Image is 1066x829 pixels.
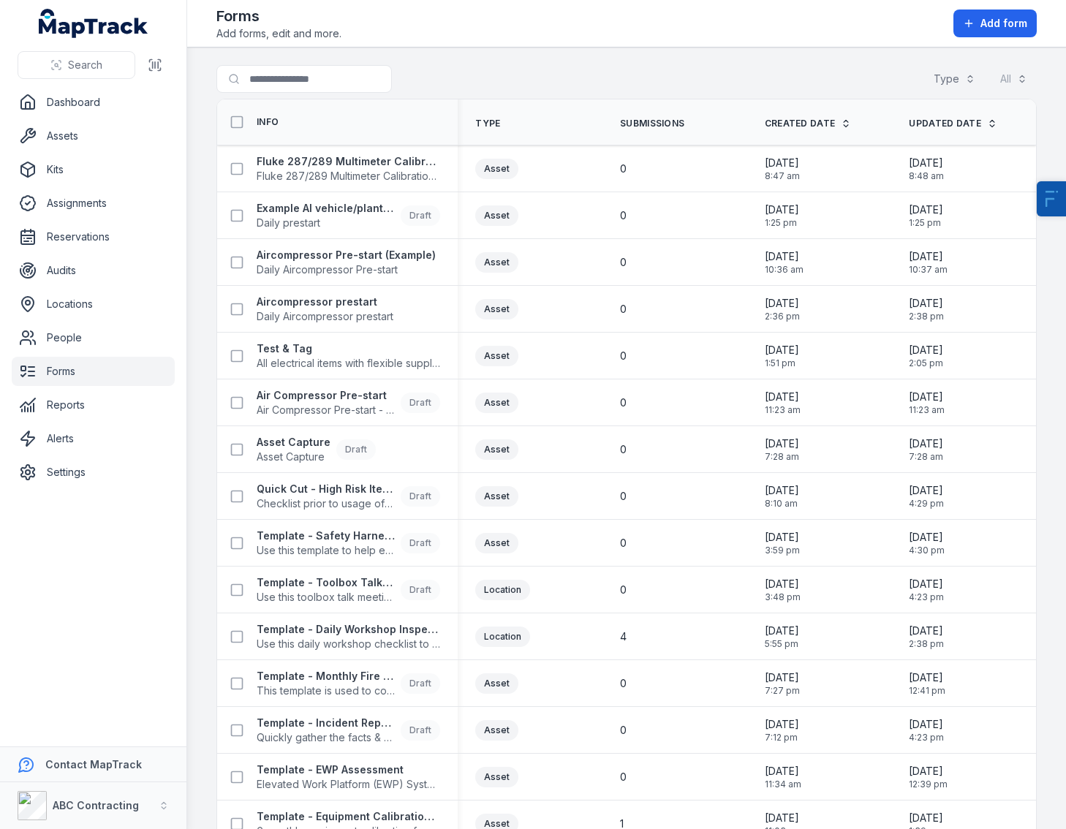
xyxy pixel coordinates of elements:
[909,357,943,369] span: 2:05 pm
[909,577,944,591] span: [DATE]
[257,809,440,824] strong: Template - Equipment Calibration Form
[620,583,627,597] span: 0
[257,777,440,792] span: Elevated Work Platform (EWP) System Assessment
[765,202,799,229] time: 18/08/2025, 1:25:55 pm
[765,118,852,129] a: Created Date
[475,252,518,273] div: Asset
[257,201,440,230] a: Example AI vehicle/plant prestartDaily prestartDraft
[909,202,943,217] span: [DATE]
[257,529,395,543] strong: Template - Safety Harness Inspection
[257,716,440,745] a: Template - Incident Report First ResponseQuickly gather the facts & collect evidence about an inc...
[257,435,330,450] strong: Asset Capture
[475,486,518,507] div: Asset
[909,577,944,603] time: 30/05/2025, 4:23:25 pm
[765,311,800,322] span: 2:36 pm
[909,436,943,463] time: 01/07/2025, 7:28:16 am
[475,393,518,413] div: Asset
[765,436,799,451] span: [DATE]
[257,762,440,792] a: Template - EWP AssessmentElevated Work Platform (EWP) System Assessment
[765,404,801,416] span: 11:23 am
[765,249,804,264] span: [DATE]
[909,451,943,463] span: 7:28 am
[216,26,341,41] span: Add forms, edit and more.
[765,717,799,732] span: [DATE]
[257,248,436,262] strong: Aircompressor Pre-start (Example)
[12,121,175,151] a: Assets
[909,498,944,510] span: 4:29 pm
[475,767,518,787] div: Asset
[257,435,376,464] a: Asset CaptureAsset CaptureDraft
[257,309,393,324] span: Daily Aircompressor prestart
[765,498,799,510] span: 8:10 am
[924,65,985,93] button: Type
[257,482,395,496] strong: Quick Cut - High Risk Item Checklist
[765,685,800,697] span: 7:27 pm
[12,357,175,386] a: Forms
[909,296,944,311] span: [DATE]
[909,156,944,182] time: 20/08/2025, 8:48:09 am
[401,720,440,741] div: Draft
[620,162,627,176] span: 0
[765,483,799,510] time: 16/06/2025, 8:10:37 am
[909,156,944,170] span: [DATE]
[909,764,948,779] span: [DATE]
[765,717,799,743] time: 26/05/2025, 7:12:34 pm
[257,622,440,651] a: Template - Daily Workshop InspectionUse this daily workshop checklist to maintain safety standard...
[68,58,102,72] span: Search
[620,118,684,129] span: Submissions
[909,624,944,638] span: [DATE]
[401,486,440,507] div: Draft
[620,442,627,457] span: 0
[765,530,800,556] time: 30/05/2025, 3:59:58 pm
[257,730,395,745] span: Quickly gather the facts & collect evidence about an incident, accident or injury.
[909,591,944,603] span: 4:23 pm
[909,670,945,685] span: [DATE]
[620,489,627,504] span: 0
[12,155,175,184] a: Kits
[257,154,440,169] strong: Fluke 287/289 Multimeter Calibration Form
[909,717,944,743] time: 30/05/2025, 4:23:51 pm
[401,580,440,600] div: Draft
[765,670,800,697] time: 26/05/2025, 7:27:29 pm
[909,118,997,129] a: Updated Date
[12,424,175,453] a: Alerts
[257,154,440,183] a: Fluke 287/289 Multimeter Calibration FormFluke 287/289 Multimeter Calibration Form
[475,720,518,741] div: Asset
[12,289,175,319] a: Locations
[765,343,799,357] span: [DATE]
[257,116,279,128] span: Info
[909,624,944,650] time: 12/06/2025, 2:38:03 pm
[765,545,800,556] span: 3:59 pm
[909,390,945,404] span: [DATE]
[475,673,518,694] div: Asset
[765,436,799,463] time: 01/07/2025, 7:28:16 am
[909,296,944,322] time: 11/08/2025, 2:38:18 pm
[475,533,518,553] div: Asset
[909,483,944,510] time: 18/06/2025, 4:29:44 pm
[765,202,799,217] span: [DATE]
[475,118,500,129] span: Type
[257,216,395,230] span: Daily prestart
[12,88,175,117] a: Dashboard
[620,255,627,270] span: 0
[257,341,440,371] a: Test & TagAll electrical items with flexible supply cord and plug top to 240v or 415v volt power ...
[257,295,393,309] strong: Aircompressor prestart
[475,580,530,600] div: Location
[620,208,627,223] span: 0
[909,732,944,743] span: 4:23 pm
[257,403,395,417] span: Air Compressor Pre-start - Daily
[765,343,799,369] time: 07/08/2025, 1:51:40 pm
[620,676,627,691] span: 0
[12,458,175,487] a: Settings
[257,201,395,216] strong: Example AI vehicle/plant prestart
[257,388,440,417] a: Air Compressor Pre-startAir Compressor Pre-start - DailyDraft
[620,349,627,363] span: 0
[216,6,341,26] h2: Forms
[45,758,142,771] strong: Contact MapTrack
[257,684,395,698] span: This template is used to conduct a fire extinguisher inspection every 30 days to determine if the...
[257,248,436,277] a: Aircompressor Pre-start (Example)Daily Aircompressor Pre-start
[475,205,518,226] div: Asset
[909,717,944,732] span: [DATE]
[257,169,440,183] span: Fluke 287/289 Multimeter Calibration Form
[765,624,799,638] span: [DATE]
